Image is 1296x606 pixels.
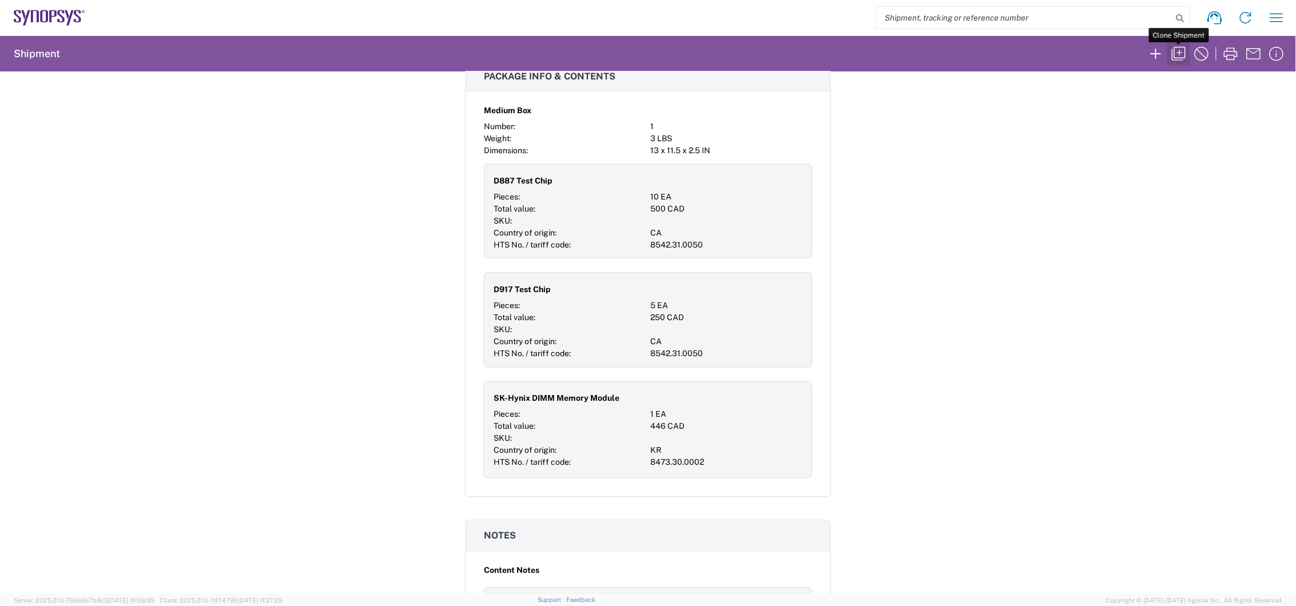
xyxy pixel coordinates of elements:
div: CA [650,336,802,348]
span: SKU: [494,434,512,443]
div: 250 CAD [650,312,802,324]
div: 3 LBS [650,133,812,145]
div: 13 x 11.5 x 2.5 IN [650,145,812,157]
div: 8542.31.0050 [650,240,802,252]
span: Total value: [494,205,535,214]
span: Package info & contents [484,71,615,82]
span: Content Notes [484,565,539,577]
div: 446 CAD [650,421,802,433]
span: Pieces: [494,193,520,202]
span: [DATE] 11:37:29 [238,597,283,604]
div: KR [650,445,802,457]
h2: Shipment [14,47,60,61]
input: Shipment, tracking or reference number [876,7,1172,29]
span: SKU: [494,325,512,334]
span: Country of origin: [494,229,556,238]
span: Dimensions: [484,146,528,156]
span: Total value: [494,313,535,322]
a: Support [538,596,566,603]
div: 8542.31.0050 [650,348,802,360]
span: Total value: [494,422,535,431]
span: [DATE] 10:09:35 [108,597,154,604]
div: 5 EA [650,300,802,312]
span: SKU: [494,217,512,226]
span: Medium Box [484,105,531,117]
span: D887 Test Chip [494,176,552,188]
span: Pieces: [494,301,520,310]
div: 1 EA [650,409,802,421]
span: Notes [484,531,516,541]
span: HTS No. / tariff code: [494,458,571,467]
span: Country of origin: [494,446,556,455]
span: HTS No. / tariff code: [494,349,571,358]
span: Client: 2025.21.0-7d7479b [160,597,283,604]
span: Country of origin: [494,337,556,346]
span: Weight: [484,134,511,143]
span: Number: [484,122,515,131]
div: 1 [650,121,812,133]
div: 8473.30.0002 [650,457,802,469]
span: Pieces: [494,410,520,419]
span: Copyright © [DATE]-[DATE] Agistix Inc., All Rights Reserved [1106,595,1282,605]
span: Server: 2025.21.0-769a9a7b8c3 [14,597,154,604]
div: 500 CAD [650,204,802,216]
span: D917 Test Chip [494,284,551,296]
a: Feedback [566,596,595,603]
div: CA [650,228,802,240]
span: HTS No. / tariff code: [494,241,571,250]
div: 10 EA [650,192,802,204]
span: SK-Hynix DIMM Memory Module [494,393,619,405]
